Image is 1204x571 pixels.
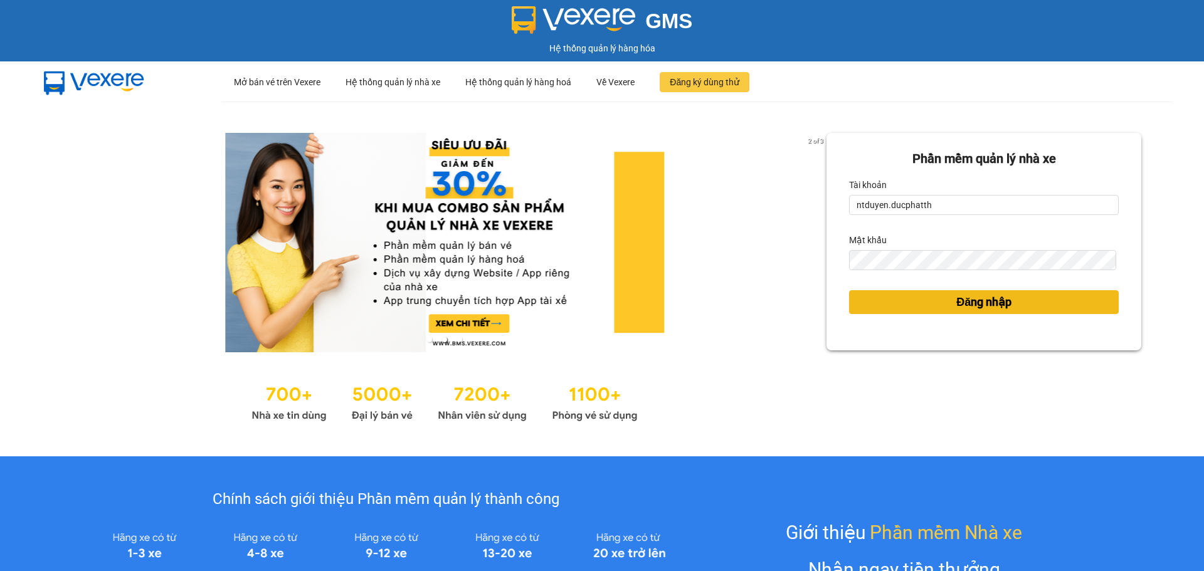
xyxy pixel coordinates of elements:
div: Về Vexere [596,62,635,102]
button: Đăng ký dùng thử [660,72,749,92]
li: slide item 2 [442,337,447,342]
li: slide item 1 [427,337,432,342]
a: GMS [512,19,693,29]
div: Hệ thống quản lý hàng hoá [465,62,571,102]
span: Phần mềm Nhà xe [870,518,1022,547]
label: Tài khoản [849,175,887,195]
img: logo 2 [512,6,636,34]
input: Mật khẩu [849,250,1116,270]
button: previous slide / item [63,133,80,352]
li: slide item 3 [457,337,462,342]
div: Phần mềm quản lý nhà xe [849,149,1119,169]
img: mbUUG5Q.png [31,61,157,103]
span: Đăng nhập [956,293,1011,311]
p: 2 of 3 [805,133,826,149]
div: Hệ thống quản lý hàng hóa [3,41,1201,55]
span: Đăng ký dùng thử [670,75,739,89]
button: next slide / item [809,133,826,352]
span: GMS [645,9,692,33]
div: Chính sách giới thiệu Phần mềm quản lý thành công [84,488,688,511]
div: Mở bán vé trên Vexere [234,62,320,102]
img: Statistics.png [251,377,638,425]
label: Mật khẩu [849,230,887,250]
div: Hệ thống quản lý nhà xe [346,62,440,102]
input: Tài khoản [849,195,1119,215]
div: Giới thiệu [786,518,1022,547]
button: Đăng nhập [849,290,1119,314]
